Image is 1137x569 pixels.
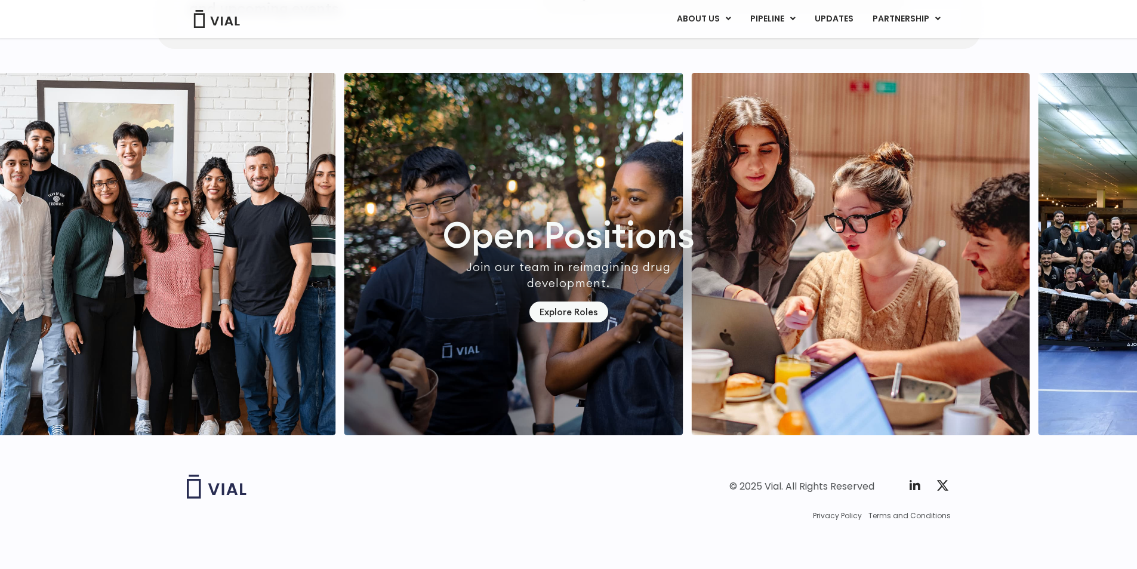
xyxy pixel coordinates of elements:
img: Vial Logo [193,10,241,28]
div: 2 / 7 [691,73,1030,435]
a: Terms and Conditions [868,510,951,521]
a: Privacy Policy [813,510,862,521]
a: PARTNERSHIPMenu Toggle [863,9,950,29]
div: © 2025 Vial. All Rights Reserved [729,480,874,493]
a: Explore Roles [529,302,608,322]
a: ABOUT USMenu Toggle [667,9,740,29]
div: 1 / 7 [344,73,683,435]
img: Vial logo wih "Vial" spelled out [187,475,246,499]
img: http://Group%20of%20people%20smiling%20wearing%20aprons [344,73,683,435]
a: UPDATES [805,9,862,29]
a: PIPELINEMenu Toggle [741,9,805,29]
